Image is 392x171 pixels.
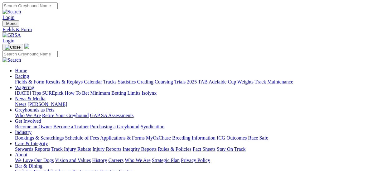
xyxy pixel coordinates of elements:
[15,113,41,118] a: Who We Are
[187,79,236,84] a: 2025 TAB Adelaide Cup
[15,79,44,84] a: Fields & Form
[46,79,83,84] a: Results & Replays
[27,102,67,107] a: [PERSON_NAME]
[90,90,140,96] a: Minimum Betting Limits
[90,124,139,129] a: Purchasing a Greyhound
[142,90,157,96] a: Isolynx
[15,135,64,140] a: Bookings & Scratchings
[15,102,26,107] a: News
[53,124,89,129] a: Become a Trainer
[2,38,14,43] a: Login
[15,90,41,96] a: [DATE] Tips
[2,27,390,32] a: Fields & Form
[15,74,29,79] a: Racing
[217,146,245,152] a: Stay On Track
[15,90,390,96] div: Wagering
[15,124,52,129] a: Become an Owner
[15,107,54,112] a: Greyhounds as Pets
[51,146,91,152] a: Track Injury Rebate
[255,79,293,84] a: Track Maintenance
[15,113,390,118] div: Greyhounds as Pets
[15,79,390,85] div: Racing
[15,163,42,169] a: Bar & Dining
[2,20,19,27] button: Toggle navigation
[172,135,215,140] a: Breeding Information
[125,158,151,163] a: Who We Are
[158,146,191,152] a: Rules & Policies
[137,79,153,84] a: Grading
[237,79,254,84] a: Weights
[65,135,99,140] a: Schedule of Fees
[181,158,210,163] a: Privacy Policy
[146,135,171,140] a: MyOzChase
[15,85,34,90] a: Wagering
[2,32,21,38] img: GRSA
[15,130,31,135] a: Industry
[2,51,58,57] input: Search
[108,158,123,163] a: Careers
[15,96,46,101] a: News & Media
[155,79,173,84] a: Coursing
[6,21,17,26] span: Menu
[2,57,21,63] img: Search
[141,124,164,129] a: Syndication
[193,146,215,152] a: Fact Sheets
[15,146,50,152] a: Stewards Reports
[65,90,89,96] a: How To Bet
[84,79,102,84] a: Calendar
[15,68,27,73] a: Home
[90,113,134,118] a: GAP SA Assessments
[15,158,390,163] div: About
[42,113,89,118] a: Retire Your Greyhound
[248,135,268,140] a: Race Safe
[118,79,136,84] a: Statistics
[217,135,247,140] a: ICG Outcomes
[2,9,21,15] img: Search
[42,90,63,96] a: SUREpick
[24,44,29,49] img: logo-grsa-white.png
[2,44,23,51] button: Toggle navigation
[15,102,390,107] div: News & Media
[123,146,157,152] a: Integrity Reports
[15,146,390,152] div: Care & Integrity
[15,152,27,157] a: About
[100,135,145,140] a: Applications & Forms
[92,146,121,152] a: Injury Reports
[15,135,390,141] div: Industry
[2,15,14,20] a: Login
[55,158,91,163] a: Vision and Values
[15,118,41,124] a: Get Involved
[15,158,54,163] a: We Love Our Dogs
[92,158,107,163] a: History
[2,2,58,9] input: Search
[152,158,180,163] a: Strategic Plan
[15,124,390,130] div: Get Involved
[5,45,21,50] img: Close
[15,141,48,146] a: Care & Integrity
[174,79,186,84] a: Trials
[103,79,117,84] a: Tracks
